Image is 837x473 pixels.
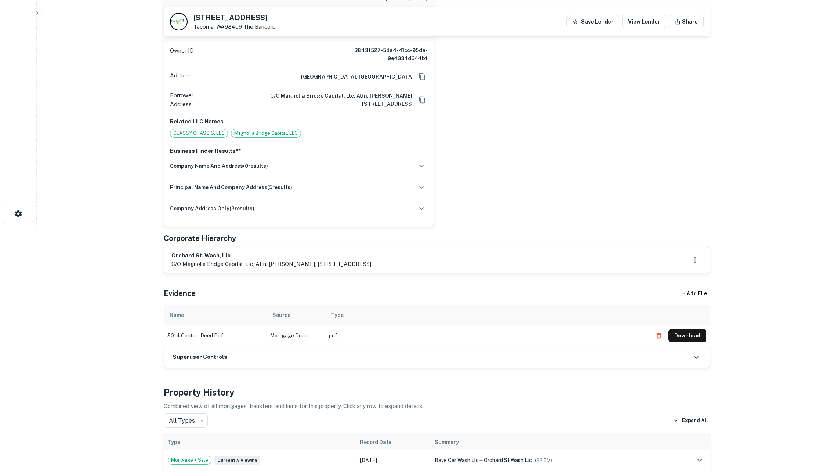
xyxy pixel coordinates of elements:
p: Address [170,71,192,82]
button: Delete file [652,330,666,342]
button: expand row [693,454,706,466]
h6: Superuser Controls [173,353,227,361]
button: Share [669,15,704,28]
h6: principal name and company address ( 5 results) [170,183,292,191]
th: Type [164,434,356,450]
td: Mortgage Deed [267,325,325,346]
h6: company address only ( 2 results) [170,205,254,213]
th: Summary [431,434,671,450]
th: Name [164,305,267,325]
span: orchard st wash llc [484,457,532,463]
h5: Evidence [164,288,196,299]
p: Business Finder Results** [170,147,428,155]
p: Combined view of all mortgages, transfers, and liens for this property. Click any row to expand d... [164,402,710,411]
div: scrollable content [164,305,710,346]
h6: [GEOGRAPHIC_DATA], [GEOGRAPHIC_DATA] [295,73,414,81]
div: + Add File [669,287,720,300]
p: Owner ID [170,46,194,62]
a: c/o magnolia bridge capital, llc, attn: [PERSON_NAME], [STREET_ADDRESS] [218,92,414,108]
iframe: Chat Widget [800,414,837,449]
span: Mortgage + Sale [168,456,211,464]
span: CLASSY CHASSIS, LLC [170,130,228,137]
button: Download [668,329,706,342]
a: The Bancorp [243,24,276,30]
td: 5014 center - deed.pdf [164,325,267,346]
th: Source [267,305,325,325]
span: Currently viewing [214,456,260,465]
a: View Lender [622,15,666,28]
h6: company name and address ( 0 results) [170,162,268,170]
p: c/o magnolia bridge capital, llc, attn: [PERSON_NAME], [STREET_ADDRESS] [171,260,371,268]
button: Copy Address [417,71,428,82]
p: Borrower Address [170,91,215,108]
div: Type [331,311,344,319]
h6: orchard st. wash, llc [171,252,371,260]
div: All Types [164,413,208,428]
div: Name [170,311,184,319]
span: ($ 2.5M ) [535,458,552,463]
button: Save Lender [566,15,619,28]
p: Related LLC Names [170,117,428,126]
button: Expand All [671,415,710,426]
th: Type [325,305,649,325]
th: Record Date [356,434,431,450]
span: rave car wash llc [435,457,479,463]
h5: [STREET_ADDRESS] [193,14,276,21]
td: [DATE] [356,450,431,470]
div: Source [272,311,290,319]
p: Tacoma, WA98409 [193,24,276,30]
td: pdf [325,325,649,346]
div: → [435,456,668,464]
h5: Corporate Hierarchy [164,233,236,244]
h6: 3843f527-5da4-41cc-95da-9e4334d644bf [340,46,428,62]
button: Copy Address [417,94,428,105]
h4: Property History [164,386,710,399]
span: Magnolia Bridge Capital, LLC [231,130,301,137]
